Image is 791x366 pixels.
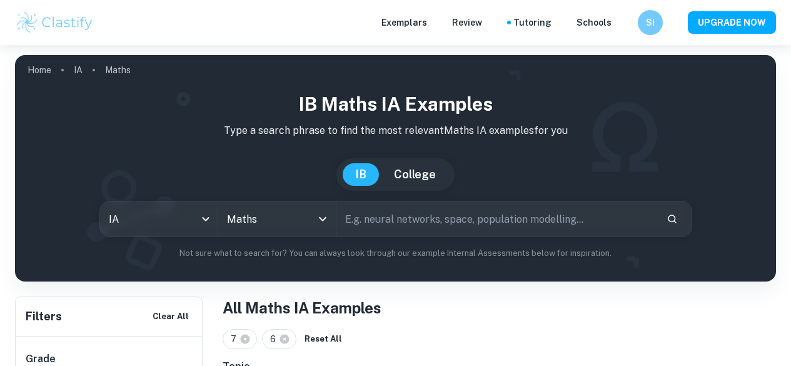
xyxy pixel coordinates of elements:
span: 6 [270,332,281,346]
p: Not sure what to search for? You can always look through our example Internal Assessments below f... [25,247,766,260]
button: Help and Feedback [622,19,628,26]
img: profile cover [15,55,776,282]
button: UPGRADE NOW [688,11,776,34]
button: Clear All [149,307,192,326]
p: Review [452,16,482,29]
a: IA [74,61,83,79]
h6: SI [643,16,658,29]
a: Home [28,61,51,79]
button: Search [662,208,683,230]
button: IB [343,163,379,186]
a: Schools [577,16,612,29]
button: College [381,163,448,186]
input: E.g. neural networks, space, population modelling... [336,201,657,236]
button: Reset All [301,330,345,348]
p: Type a search phrase to find the most relevant Maths IA examples for you [25,123,766,138]
button: Open [314,210,331,228]
div: 6 [262,329,296,349]
h1: All Maths IA Examples [223,297,776,319]
span: 7 [231,332,242,346]
button: SI [638,10,663,35]
a: Tutoring [513,16,552,29]
img: Clastify logo [15,10,94,35]
p: Maths [105,63,131,77]
div: IA [100,201,218,236]
p: Exemplars [381,16,427,29]
div: 7 [223,329,257,349]
h6: Filters [26,308,62,325]
h1: IB Maths IA examples [25,90,766,118]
